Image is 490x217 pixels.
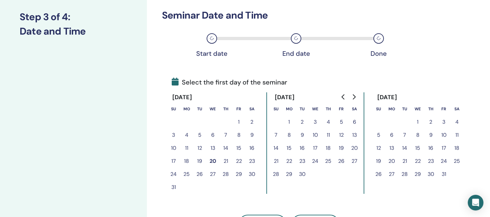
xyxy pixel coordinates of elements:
th: Saturday [348,102,361,116]
button: 24 [167,168,180,181]
button: 10 [167,142,180,155]
button: 8 [283,129,296,142]
button: 16 [296,142,309,155]
th: Sunday [270,102,283,116]
button: 12 [335,129,348,142]
button: 31 [167,181,180,194]
th: Thursday [219,102,232,116]
button: 28 [270,168,283,181]
th: Saturday [245,102,259,116]
button: 23 [245,155,259,168]
button: 6 [348,116,361,129]
button: 24 [309,155,322,168]
button: 28 [219,168,232,181]
th: Friday [232,102,245,116]
button: 17 [167,155,180,168]
h3: Date and Time [20,25,127,37]
button: 30 [296,168,309,181]
button: 8 [411,129,424,142]
button: 29 [283,168,296,181]
button: 11 [450,129,464,142]
button: 5 [372,129,385,142]
button: 3 [309,116,322,129]
button: 16 [245,142,259,155]
button: 9 [296,129,309,142]
button: 13 [348,129,361,142]
button: 21 [398,155,411,168]
div: Open Intercom Messenger [468,195,483,210]
button: 23 [296,155,309,168]
button: 13 [206,142,219,155]
button: 17 [437,142,450,155]
button: 1 [411,116,424,129]
h3: Seminar Date and Time [162,9,416,21]
div: Done [362,50,395,57]
th: Friday [437,102,450,116]
button: 12 [193,142,206,155]
button: 20 [385,155,398,168]
button: 7 [398,129,411,142]
button: 5 [335,116,348,129]
button: 3 [437,116,450,129]
div: [DATE] [167,92,198,102]
button: 18 [322,142,335,155]
div: Start date [196,50,228,57]
button: 19 [372,155,385,168]
button: 20 [348,142,361,155]
th: Saturday [450,102,464,116]
button: 11 [322,129,335,142]
button: 26 [193,168,206,181]
button: 22 [411,155,424,168]
button: 28 [398,168,411,181]
button: 15 [411,142,424,155]
button: 19 [335,142,348,155]
button: 15 [232,142,245,155]
button: 1 [232,116,245,129]
button: 17 [309,142,322,155]
button: 26 [335,155,348,168]
th: Monday [283,102,296,116]
button: 1 [283,116,296,129]
th: Tuesday [398,102,411,116]
button: 15 [283,142,296,155]
button: 12 [372,142,385,155]
button: 30 [424,168,437,181]
button: 6 [385,129,398,142]
th: Thursday [424,102,437,116]
button: 14 [270,142,283,155]
button: 23 [424,155,437,168]
button: 4 [180,129,193,142]
button: 14 [398,142,411,155]
button: 4 [450,116,464,129]
button: 25 [322,155,335,168]
th: Wednesday [411,102,424,116]
button: 11 [180,142,193,155]
button: 30 [245,168,259,181]
button: 7 [219,129,232,142]
button: 29 [232,168,245,181]
button: 6 [206,129,219,142]
h3: Step 3 of 4 : [20,11,127,23]
button: 2 [296,116,309,129]
button: 14 [219,142,232,155]
button: 18 [180,155,193,168]
button: 16 [424,142,437,155]
th: Tuesday [296,102,309,116]
th: Monday [180,102,193,116]
button: 27 [385,168,398,181]
button: 10 [309,129,322,142]
div: [DATE] [372,92,403,102]
th: Monday [385,102,398,116]
button: 13 [385,142,398,155]
button: 9 [424,129,437,142]
th: Sunday [167,102,180,116]
button: 18 [450,142,464,155]
button: 19 [193,155,206,168]
th: Sunday [372,102,385,116]
button: 4 [322,116,335,129]
th: Wednesday [206,102,219,116]
button: 10 [437,129,450,142]
div: End date [280,50,312,57]
button: 2 [245,116,259,129]
button: 21 [219,155,232,168]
